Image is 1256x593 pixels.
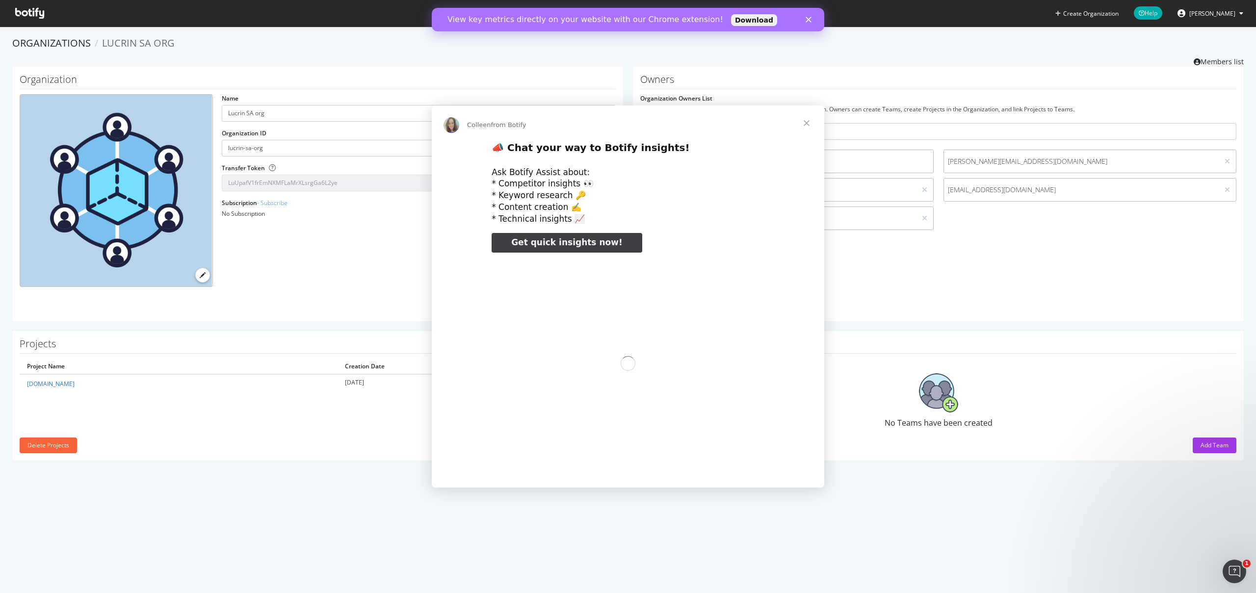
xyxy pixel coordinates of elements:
img: Profile image for Colleen [444,117,459,133]
a: Get quick insights now! [492,233,642,253]
span: Get quick insights now! [511,237,622,247]
span: from Botify [491,121,526,129]
span: Colleen [467,121,491,129]
a: Download [299,6,345,18]
span: Close [789,105,824,141]
div: Ask Botify Assist about: * Competitor insights 👀 * Keyword research 🔑 * Content creation ✍️ * Tec... [492,167,764,225]
div: Close [374,9,384,15]
div: View key metrics directly on your website with our Chrome extension! [16,7,291,17]
h2: 📣 Chat your way to Botify insights! [492,141,764,159]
